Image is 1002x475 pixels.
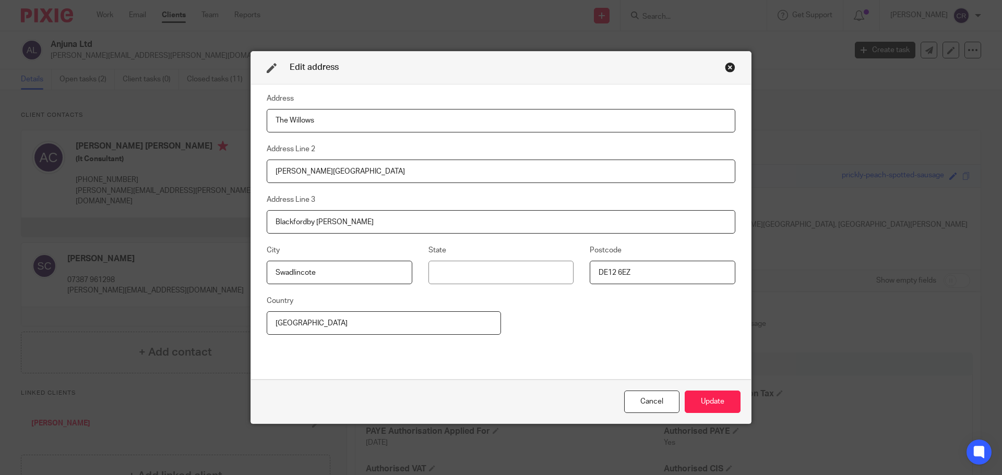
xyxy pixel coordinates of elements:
div: Close this dialog window [624,391,679,413]
label: State [428,245,446,255]
label: Address [267,93,294,104]
span: Edit address [290,63,339,71]
label: Country [267,296,293,306]
label: Address Line 3 [267,194,315,205]
div: Close this dialog window [725,62,735,72]
label: City [267,245,280,255]
label: Address Line 2 [267,144,315,154]
button: Update [685,391,741,413]
label: Postcode [590,245,622,255]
